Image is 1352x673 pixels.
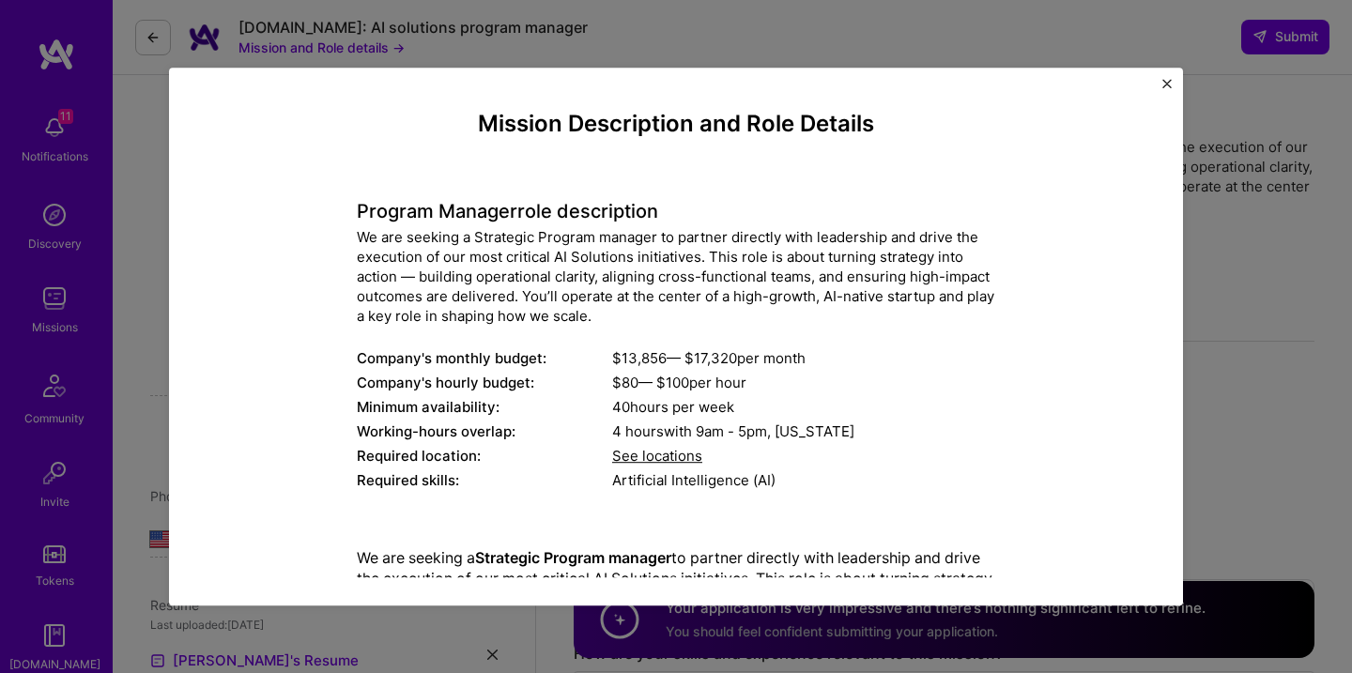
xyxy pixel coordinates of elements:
div: Company's monthly budget: [357,348,612,368]
div: Company's hourly budget: [357,373,612,392]
div: Working-hours overlap: [357,421,612,441]
div: Artificial Intelligence (AI) [612,470,995,490]
div: $ 80 — $ 100 per hour [612,373,995,392]
div: 40 hours per week [612,397,995,417]
div: $ 13,856 — $ 17,320 per month [612,348,995,368]
h4: Program Manager role description [357,200,995,222]
span: 9am - 5pm , [692,422,775,440]
div: Required skills: [357,470,612,490]
strong: Strategic Program manager [475,548,671,567]
h4: Mission Description and Role Details [357,111,995,138]
div: Required location: [357,446,612,466]
button: Close [1162,79,1172,99]
div: Minimum availability: [357,397,612,417]
span: See locations [612,447,702,465]
div: 4 hours with [US_STATE] [612,421,995,441]
div: We are seeking a Strategic Program manager to partner directly with leadership and drive the exec... [357,227,995,326]
p: We are seeking a to partner directly with leadership and drive the execution of our most critical... [357,547,995,652]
